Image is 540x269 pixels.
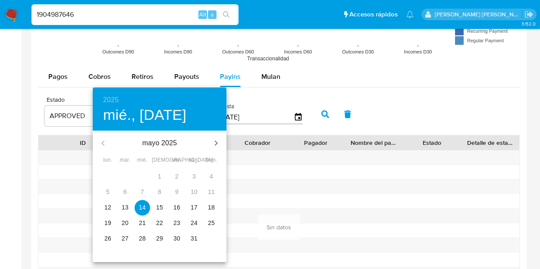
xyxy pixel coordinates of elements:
p: 28 [139,234,146,243]
p: 15 [156,203,163,212]
button: 24 [186,216,202,231]
p: 24 [191,219,198,227]
span: mar. [117,156,133,165]
button: 12 [100,200,116,216]
p: 31 [191,234,198,243]
p: 22 [156,219,163,227]
button: 31 [186,231,202,247]
button: 22 [152,216,167,231]
span: mié. [135,156,150,165]
p: 25 [208,219,215,227]
p: 23 [173,219,180,227]
button: 18 [204,200,219,216]
button: 13 [117,200,133,216]
p: 20 [122,219,129,227]
button: 27 [117,231,133,247]
button: 20 [117,216,133,231]
button: 30 [169,231,185,247]
button: mié., [DATE] [103,106,186,124]
p: 12 [104,203,111,212]
span: [DEMOGRAPHIC_DATA]. [152,156,167,165]
span: lun. [100,156,116,165]
button: 21 [135,216,150,231]
button: 19 [100,216,116,231]
button: 28 [135,231,150,247]
p: 18 [208,203,215,212]
p: 27 [122,234,129,243]
p: 30 [173,234,180,243]
button: 23 [169,216,185,231]
button: 16 [169,200,185,216]
span: vie. [169,156,185,165]
p: 14 [139,203,146,212]
p: 13 [122,203,129,212]
button: 2025 [103,94,119,106]
button: 26 [100,231,116,247]
p: 29 [156,234,163,243]
p: mayo 2025 [113,138,206,148]
button: 14 [135,200,150,216]
span: sáb. [186,156,202,165]
p: 21 [139,219,146,227]
span: dom. [204,156,219,165]
button: 17 [186,200,202,216]
p: 26 [104,234,111,243]
p: 17 [191,203,198,212]
button: 25 [204,216,219,231]
button: 29 [152,231,167,247]
p: 19 [104,219,111,227]
button: 15 [152,200,167,216]
p: 16 [173,203,180,212]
